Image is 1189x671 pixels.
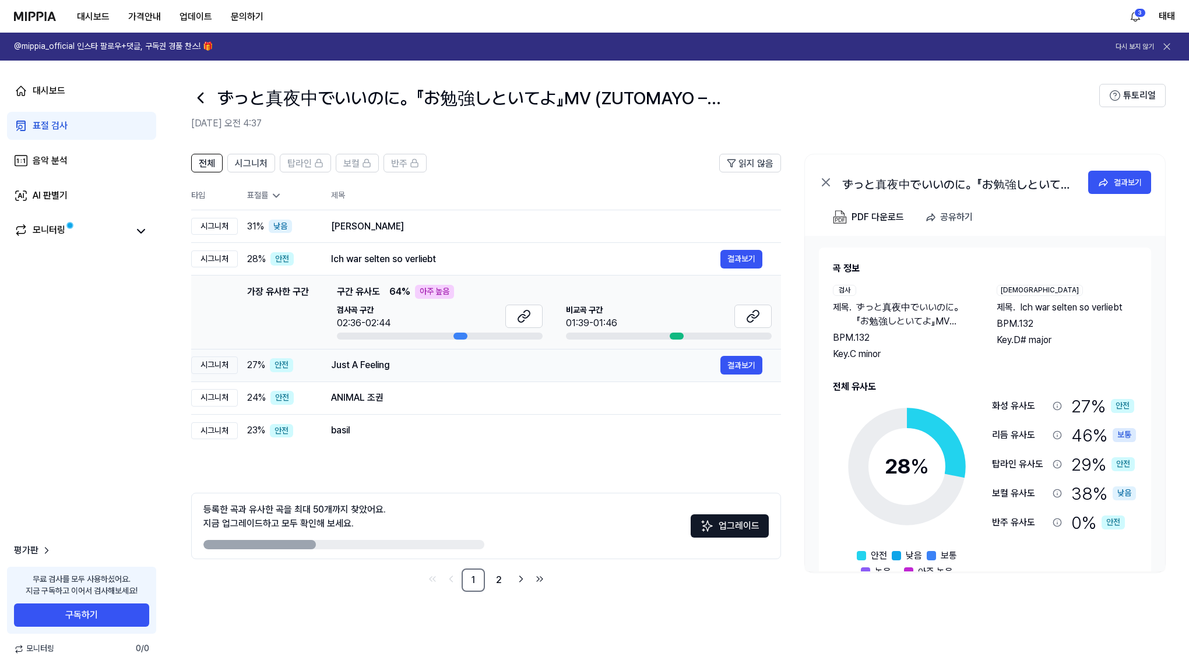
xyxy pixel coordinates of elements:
[1088,171,1151,194] button: 결과보기
[14,12,56,21] img: logo
[247,285,309,340] div: 가장 유사한 구간
[443,571,459,587] a: Go to previous page
[336,154,379,172] button: 보컬
[720,250,762,269] a: 결과보기
[280,154,331,172] button: 탑라인
[462,568,485,592] a: 1
[1114,176,1142,189] div: 결과보기
[532,571,548,587] a: Go to last page
[691,514,769,538] button: 업그레이드
[833,285,856,296] div: 검사
[997,301,1015,315] span: 제목 .
[191,218,238,235] div: 시그니처
[247,252,266,266] span: 28 %
[337,305,391,316] span: 검사곡 구간
[856,301,973,329] span: ずっと真夜中でいいのに。『お勉強しといてよ』MV (ZUTOMAYO – STUDY ME)
[191,568,781,592] nav: pagination
[270,252,294,266] div: 안전
[270,424,293,438] div: 안전
[337,316,391,330] div: 02:36-02:44
[833,380,1137,394] h2: 전체 유사도
[1111,399,1134,413] div: 안전
[833,347,973,361] div: Key. C minor
[992,515,1048,529] div: 반주 유사도
[997,333,1137,347] div: Key. D# major
[14,223,128,239] a: 모니터링
[920,206,982,229] button: 공유하기
[831,206,906,229] button: PDF 다운로드
[852,210,904,225] div: PDF 다운로드
[384,154,427,172] button: 반주
[221,5,273,29] button: 문의하기
[331,220,762,234] div: [PERSON_NAME]
[191,154,223,172] button: 전체
[14,41,213,52] h1: @mippia_official 인스타 팔로우+댓글, 구독권 경품 찬스! 🎁
[287,157,312,171] span: 탑라인
[1111,457,1135,471] div: 안전
[424,571,441,587] a: Go to first page
[1020,301,1123,315] span: Ich war selten so verliebt
[26,574,138,596] div: 무료 검사를 모두 사용하셨어요. 지금 구독하고 이어서 검사해보세요!
[247,358,265,372] span: 27 %
[1126,7,1145,26] button: 알림3
[1116,42,1154,52] button: 다시 보지 않기
[1134,8,1146,17] div: 3
[191,116,1099,130] h2: [DATE] 오전 4:37
[7,182,156,210] a: AI 판별기
[136,643,149,655] span: 0 / 0
[1102,515,1125,529] div: 안전
[7,77,156,105] a: 대시보드
[14,643,54,655] span: 모니터링
[269,220,292,234] div: 낮음
[33,84,65,98] div: 대시보드
[1099,84,1166,107] button: 튜토리얼
[33,154,68,168] div: 음악 분석
[247,190,312,202] div: 표절률
[14,543,52,557] a: 평가판
[391,157,407,171] span: 반주
[992,457,1048,471] div: 탑라인 유사도
[487,568,511,592] a: 2
[805,236,1165,571] a: 곡 정보검사제목.ずっと真夜中でいいのに。『お勉強しといてよ』MV (ZUTOMAYO – STUDY ME)BPM.132Key.C minor[DEMOGRAPHIC_DATA]제목.Ich...
[1113,486,1136,500] div: 낮음
[235,157,268,171] span: 시그니처
[68,5,119,29] button: 대시보드
[119,5,170,29] button: 가격안내
[700,519,714,533] img: Sparkles
[871,549,887,563] span: 안전
[337,285,380,299] span: 구간 유사도
[833,301,852,329] span: 제목 .
[389,285,410,299] span: 64 %
[227,154,275,172] button: 시그니처
[33,119,68,133] div: 표절 검사
[331,252,720,266] div: Ich war selten so verliebt
[191,356,238,374] div: 시그니처
[875,565,891,579] span: 높음
[1113,428,1136,442] div: 보통
[842,175,1075,189] div: ずっと真夜中でいいのに。『お勉強しといてよ』MV (ZUTOMAYO – STUDY ME)
[941,549,957,563] span: 보통
[199,157,215,171] span: 전체
[170,5,221,29] button: 업데이트
[997,317,1137,331] div: BPM. 132
[833,262,1137,276] h2: 곡 정보
[14,603,149,627] button: 구독하기
[566,316,617,330] div: 01:39-01:46
[719,154,781,172] button: 읽지 않음
[191,422,238,440] div: 시그니처
[14,543,38,557] span: 평가판
[247,391,266,405] span: 24 %
[7,112,156,140] a: 표절 검사
[513,571,529,587] a: Go to next page
[191,250,238,268] div: 시그니처
[33,223,65,239] div: 모니터링
[1071,423,1136,447] div: 46 %
[270,358,293,372] div: 안전
[7,147,156,175] a: 음악 분석
[1071,452,1135,476] div: 29 %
